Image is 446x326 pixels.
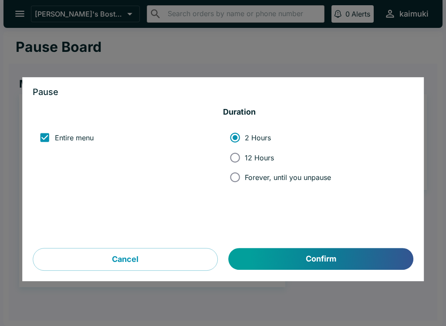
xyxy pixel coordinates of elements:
button: Cancel [33,248,218,271]
h5: Duration [223,107,413,118]
span: Forever, until you unpause [245,173,331,182]
span: 12 Hours [245,153,274,162]
button: Confirm [229,248,413,270]
h5: ‏ [33,107,223,118]
h3: Pause [33,88,413,97]
span: 2 Hours [245,133,271,142]
span: Entire menu [55,133,94,142]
